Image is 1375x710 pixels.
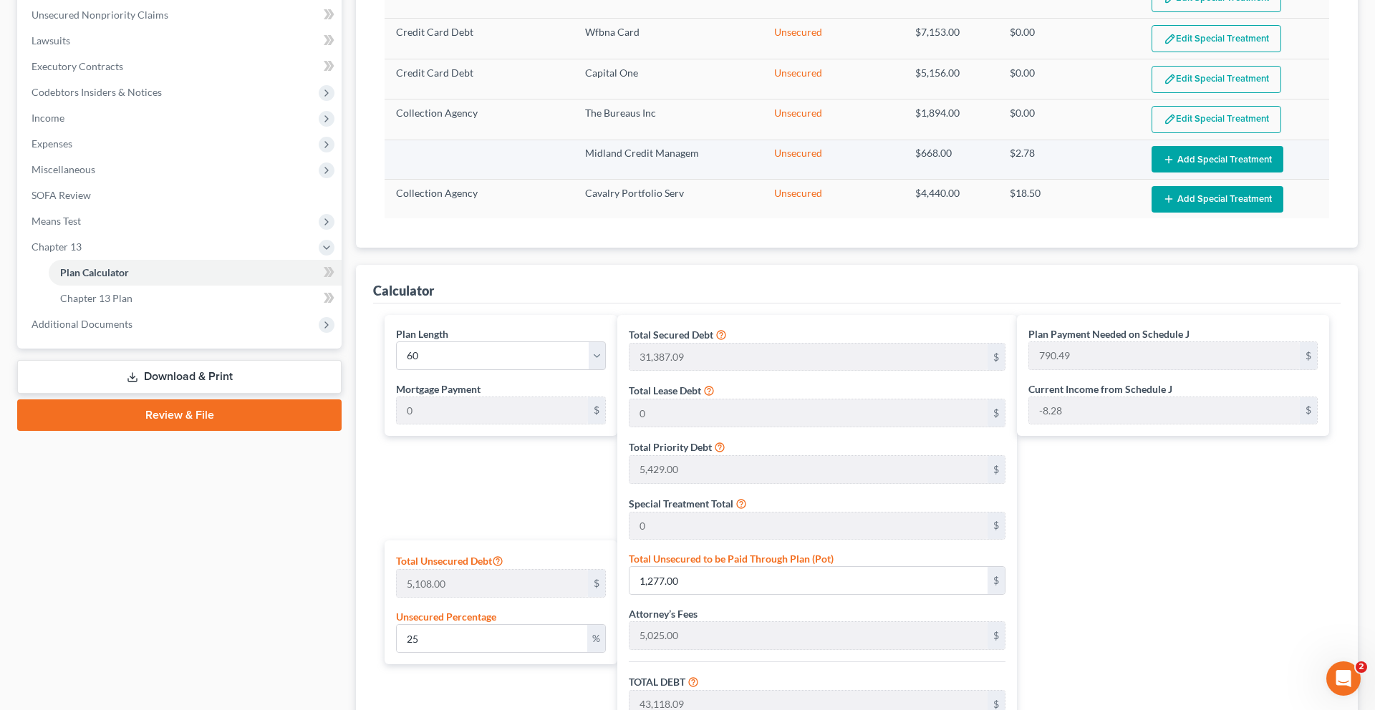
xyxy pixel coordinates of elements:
[763,19,904,59] td: Unsecured
[904,140,998,179] td: $668.00
[588,397,605,424] div: $
[32,9,168,21] span: Unsecured Nonpriority Claims
[629,496,733,511] label: Special Treatment Total
[763,99,904,140] td: Unsecured
[32,240,82,253] span: Chapter 13
[988,512,1005,540] div: $
[629,622,988,649] input: 0.00
[397,570,588,597] input: 0.00
[17,399,342,431] a: Review & File
[1029,397,1300,424] input: 0.00
[385,59,574,99] td: Credit Card Debt
[1326,661,1361,696] iframe: Intercom live chat
[32,215,81,227] span: Means Test
[629,512,988,540] input: 0.00
[587,625,605,652] div: %
[396,609,496,624] label: Unsecured Percentage
[629,567,988,594] input: 0.00
[1152,25,1281,52] button: Edit Special Treatment
[1356,661,1367,673] span: 2
[1028,326,1190,341] label: Plan Payment Needed on Schedule J
[1152,106,1281,133] button: Edit Special Treatment
[32,34,70,47] span: Lawsuits
[998,19,1140,59] td: $0.00
[20,183,342,208] a: SOFA Review
[20,54,342,79] a: Executory Contracts
[763,180,904,219] td: Unsecured
[904,19,998,59] td: $7,153.00
[49,260,342,286] a: Plan Calculator
[574,99,763,140] td: The Bureaus Inc
[397,397,588,424] input: 0.00
[904,180,998,219] td: $4,440.00
[20,28,342,54] a: Lawsuits
[574,59,763,99] td: Capital One
[629,344,988,371] input: 0.00
[629,456,988,483] input: 0.00
[574,19,763,59] td: Wfbna Card
[1152,66,1281,93] button: Edit Special Treatment
[1300,397,1317,424] div: $
[629,383,701,398] label: Total Lease Debt
[998,59,1140,99] td: $0.00
[32,60,123,72] span: Executory Contracts
[32,163,95,175] span: Miscellaneous
[629,399,988,427] input: 0.00
[574,140,763,179] td: Midland Credit Managem
[1029,342,1300,369] input: 0.00
[385,99,574,140] td: Collection Agency
[397,625,587,652] input: 0.00
[1152,186,1283,213] button: Add Special Treatment
[32,86,162,98] span: Codebtors Insiders & Notices
[1164,73,1176,85] img: edit-pencil-c1479a1de80d8dea1e2430c2f745a3c6a07e9d7aa2eeffe225670001d78357a8.svg
[574,180,763,219] td: Cavalry Portfolio Serv
[60,266,129,278] span: Plan Calculator
[373,282,434,299] div: Calculator
[49,286,342,311] a: Chapter 13 Plan
[396,552,503,569] label: Total Unsecured Debt
[629,439,712,454] label: Total Priority Debt
[988,344,1005,371] div: $
[1164,33,1176,45] img: edit-pencil-c1479a1de80d8dea1e2430c2f745a3c6a07e9d7aa2eeffe225670001d78357a8.svg
[396,381,481,397] label: Mortgage Payment
[904,99,998,140] td: $1,894.00
[32,189,91,201] span: SOFA Review
[763,140,904,179] td: Unsecured
[385,180,574,219] td: Collection Agency
[629,606,698,621] label: Attorney’s Fees
[396,326,448,341] label: Plan Length
[629,551,834,566] label: Total Unsecured to be Paid Through Plan (Pot)
[32,137,72,150] span: Expenses
[17,360,342,394] a: Download & Print
[988,567,1005,594] div: $
[998,99,1140,140] td: $0.00
[629,674,685,689] label: TOTAL DEBT
[1300,342,1317,369] div: $
[988,399,1005,427] div: $
[1028,381,1172,397] label: Current Income from Schedule J
[629,327,713,342] label: Total Secured Debt
[988,456,1005,483] div: $
[32,112,64,124] span: Income
[32,318,132,330] span: Additional Documents
[998,180,1140,219] td: $18.50
[904,59,998,99] td: $5,156.00
[763,59,904,99] td: Unsecured
[988,622,1005,649] div: $
[588,570,605,597] div: $
[385,19,574,59] td: Credit Card Debt
[60,292,132,304] span: Chapter 13 Plan
[998,140,1140,179] td: $2.78
[20,2,342,28] a: Unsecured Nonpriority Claims
[1164,113,1176,125] img: edit-pencil-c1479a1de80d8dea1e2430c2f745a3c6a07e9d7aa2eeffe225670001d78357a8.svg
[1152,146,1283,172] button: Add Special Treatment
